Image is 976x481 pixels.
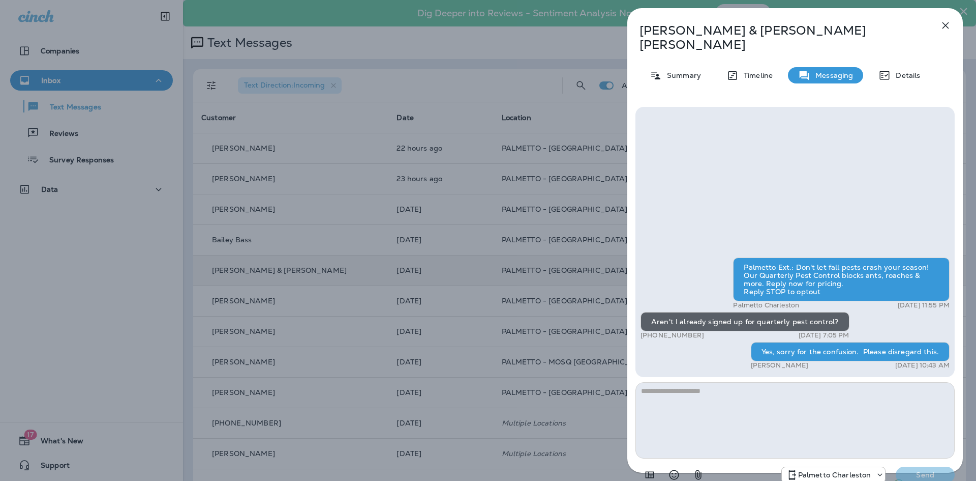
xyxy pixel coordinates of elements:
p: [DATE] 10:43 AM [895,361,950,370]
p: Messaging [810,71,853,79]
p: [PERSON_NAME] & [PERSON_NAME] [PERSON_NAME] [639,23,917,52]
p: [PHONE_NUMBER] [640,331,704,339]
p: Timeline [739,71,773,79]
div: Yes, sorry for the confusion. Please disregard this. [751,342,950,361]
p: [DATE] 7:05 PM [799,331,849,339]
div: Palmetto Ext.: Don't let fall pests crash your season! Our Quarterly Pest Control blocks ants, ro... [733,258,950,301]
div: Aren't I already signed up for quarterly pest control? [640,312,849,331]
p: [DATE] 11:55 PM [898,301,950,309]
p: Details [891,71,920,79]
div: +1 (843) 277-8322 [782,469,886,481]
p: Palmetto Charleston [733,301,799,309]
p: [PERSON_NAME] [751,361,809,370]
p: Palmetto Charleston [798,471,871,479]
p: Summary [662,71,701,79]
